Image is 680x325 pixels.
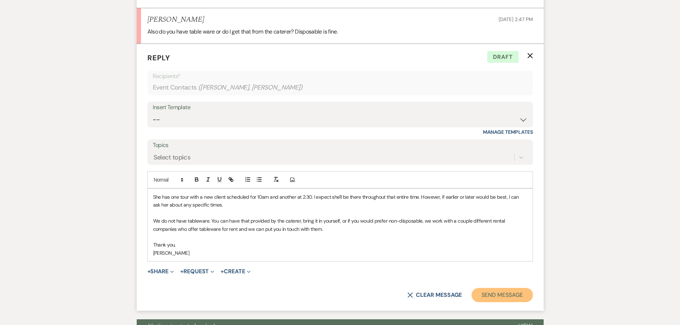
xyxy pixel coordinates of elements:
[499,16,533,22] span: [DATE] 2:47 PM
[221,269,224,274] span: +
[153,72,528,81] p: Recipients*
[147,15,204,24] h5: [PERSON_NAME]
[147,27,533,36] div: Also do you have table ware or do I get that from the caterer? Disposable is fine.
[180,269,183,274] span: +
[487,51,519,63] span: Draft
[147,269,151,274] span: +
[153,217,527,233] p: We do not have tableware. You can have that provided by the caterer, bring it in yourself, or if ...
[180,269,214,274] button: Request
[483,129,533,135] a: Manage Templates
[153,81,528,95] div: Event Contacts
[153,152,191,162] div: Select topics
[198,83,303,92] span: ( [PERSON_NAME], [PERSON_NAME] )
[221,269,250,274] button: Create
[147,269,174,274] button: Share
[153,241,527,249] p: Thank you,
[472,288,533,302] button: Send Message
[407,292,462,298] button: Clear message
[153,140,528,151] label: Topics
[153,193,527,209] p: She has one tour with a new client scheduled for 10am and another at 2:30. I expect she'll be the...
[153,102,528,113] div: Insert Template
[153,249,527,257] p: [PERSON_NAME]
[147,53,170,62] span: Reply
